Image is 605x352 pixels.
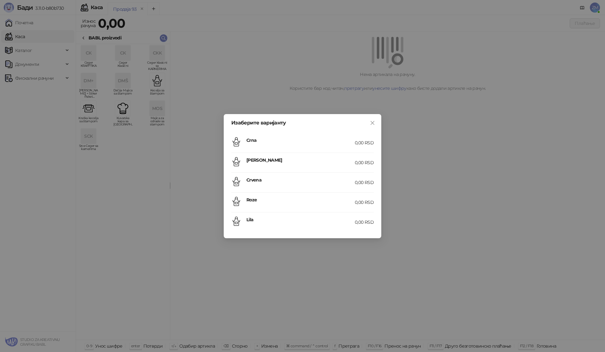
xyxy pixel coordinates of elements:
div: 0,00 RSD [355,179,374,186]
div: Изаберите варијанту [231,120,374,125]
img: Kecelja sa štampom [231,157,241,167]
h4: [PERSON_NAME] [246,157,355,164]
img: Kecelja sa štampom [231,196,241,206]
h4: Crna [246,137,355,144]
div: 0,00 RSD [355,199,374,206]
img: Kecelja sa štampom [231,137,241,147]
span: Close [367,120,377,125]
div: 0,00 RSD [355,219,374,226]
div: 0,00 RSD [355,139,374,146]
button: Close [367,118,377,128]
h4: Lila [246,216,355,223]
span: close [370,120,375,125]
h4: Crvena [246,176,355,183]
img: Kecelja sa štampom [231,176,241,187]
img: Kecelja sa štampom [231,216,241,226]
h4: Roze [246,196,355,203]
div: 0,00 RSD [355,159,374,166]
